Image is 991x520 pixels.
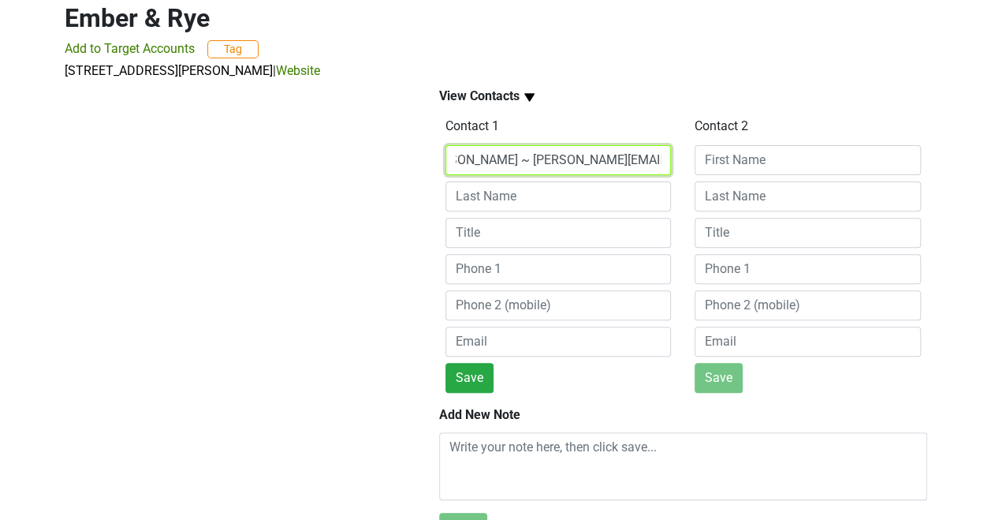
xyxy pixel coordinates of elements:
input: First Name [445,145,672,175]
input: Phone 1 [445,254,672,284]
span: Add to Target Accounts [65,41,195,56]
a: Website [276,63,320,78]
input: Title [445,218,672,248]
input: Phone 2 (mobile) [445,290,672,320]
button: Save [445,363,494,393]
input: Email [445,327,672,357]
b: Add New Note [439,407,520,422]
label: Contact 2 [695,117,748,136]
input: First Name [695,145,921,175]
h2: Ember & Rye [65,3,927,33]
input: Last Name [695,181,921,211]
p: | [65,62,927,80]
button: Tag [207,40,259,58]
img: arrow_down.svg [520,88,539,107]
label: Contact 1 [445,117,499,136]
a: [STREET_ADDRESS][PERSON_NAME] [65,63,273,78]
input: Phone 1 [695,254,921,284]
input: Title [695,218,921,248]
button: Save [695,363,743,393]
input: Last Name [445,181,672,211]
input: Email [695,327,921,357]
b: View Contacts [439,88,520,103]
input: Phone 2 (mobile) [695,290,921,320]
